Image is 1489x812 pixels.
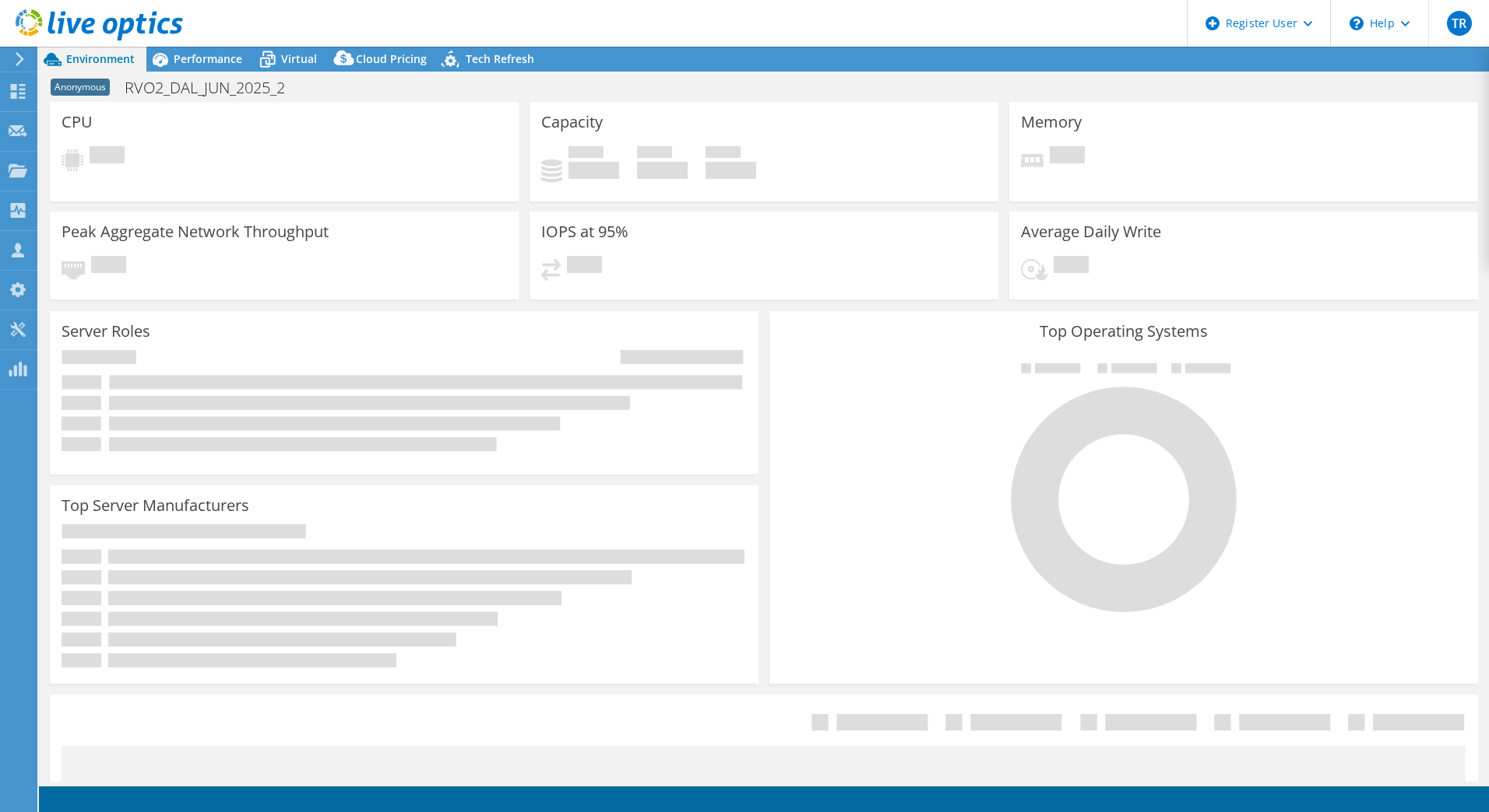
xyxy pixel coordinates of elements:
[356,51,427,66] span: Cloud Pricing
[62,497,249,514] h3: Top Server Manufacturers
[706,146,741,162] span: Total
[568,162,619,179] h4: 0 GiB
[466,51,534,66] span: Tech Refresh
[62,114,93,131] h3: CPU
[1021,223,1161,240] h3: Average Daily Write
[637,146,672,162] span: Free
[66,51,135,66] span: Environment
[541,223,628,240] h3: IOPS at 95%
[781,323,1466,340] h3: Top Operating Systems
[1447,11,1472,36] span: TR
[174,51,242,66] span: Performance
[706,162,756,179] h4: 0 GiB
[62,323,150,340] h3: Server Roles
[567,256,602,277] span: Pending
[90,146,125,167] span: Pending
[91,256,126,277] span: Pending
[1050,146,1085,167] span: Pending
[1021,114,1082,131] h3: Memory
[1350,16,1364,30] svg: \n
[637,162,688,179] h4: 0 GiB
[62,223,329,240] h3: Peak Aggregate Network Throughput
[541,114,603,131] h3: Capacity
[118,79,309,96] h1: RVO2_DAL_JUN_2025_2
[51,79,110,96] span: Anonymous
[281,51,317,66] span: Virtual
[568,146,604,162] span: Used
[1054,256,1089,277] span: Pending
